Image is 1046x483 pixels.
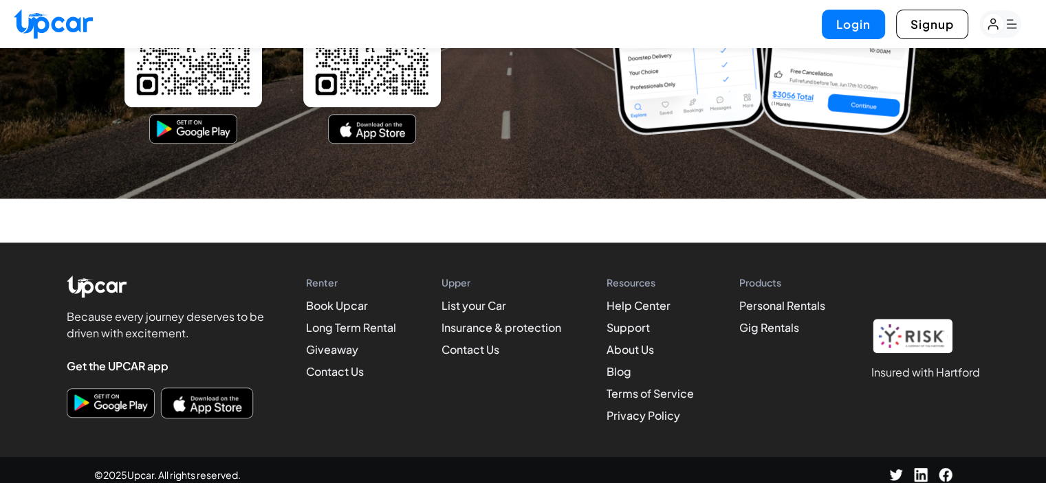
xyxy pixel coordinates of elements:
[939,468,952,482] img: Facebook
[739,276,825,289] h4: Products
[442,342,499,357] a: Contact Us
[328,114,416,144] button: Download on the App Store
[442,276,561,289] h4: Upper
[739,320,799,335] a: Gig Rentals
[889,468,903,482] img: Twitter
[306,298,368,313] a: Book Upcar
[153,117,234,140] img: Get it on Google Play
[914,468,928,482] img: LinkedIn
[67,308,273,341] p: Because every journey deserves to be driven with excitement.
[331,117,413,140] img: Download on the App Store
[306,320,396,335] a: Long Term Rental
[607,320,650,335] a: Support
[306,342,358,357] a: Giveaway
[306,276,396,289] h4: Renter
[94,468,241,482] span: © 2025 Upcar. All rights reserved.
[607,386,694,401] a: Terms of Service
[70,392,151,414] img: Get it on Google Play
[67,276,127,297] img: Upcar Logo
[164,391,250,414] img: Download on the App Store
[306,364,364,379] a: Contact Us
[822,10,885,39] button: Login
[607,342,654,357] a: About Us
[14,9,93,38] img: Upcar Logo
[871,364,980,381] h1: Insured with Hartford
[607,364,631,379] a: Blog
[67,358,273,374] h4: Get the UPCAR app
[160,387,252,418] button: Download on the App Store
[607,408,680,423] a: Privacy Policy
[739,298,825,313] a: Personal Rentals
[442,298,506,313] a: List your Car
[896,10,968,39] button: Signup
[442,320,561,335] a: Insurance & protection
[607,276,694,289] h4: Resources
[149,114,237,144] button: Download on Google Play
[67,388,155,418] button: Download on Google Play
[607,298,671,313] a: Help Center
